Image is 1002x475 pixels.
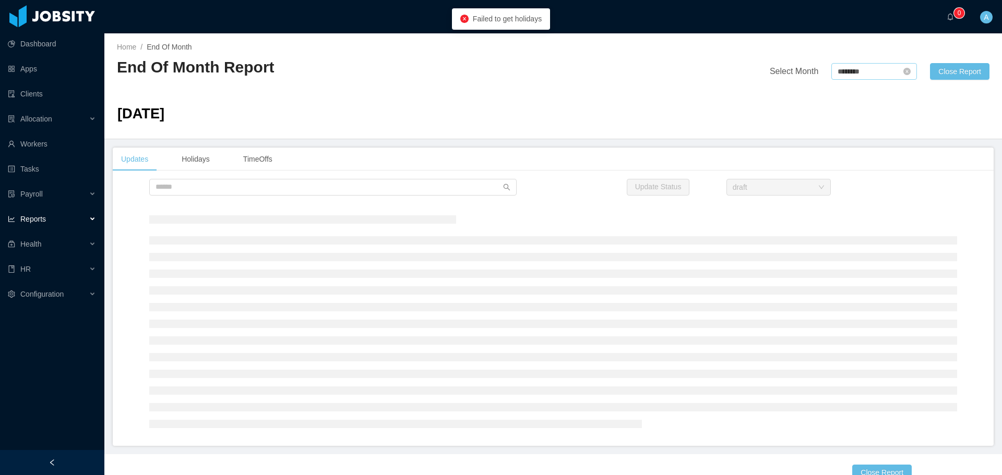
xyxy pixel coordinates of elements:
i: icon: bell [947,13,954,20]
a: Home [117,43,136,51]
span: Select Month [770,67,818,76]
i: icon: medicine-box [8,240,15,248]
h2: End Of Month Report [117,57,553,78]
div: Updates [113,148,157,171]
span: [DATE] [117,105,164,121]
a: icon: appstoreApps [8,58,96,79]
button: Close Report [930,63,989,80]
span: Payroll [20,190,43,198]
i: icon: file-protect [8,190,15,198]
i: icon: close-circle [460,15,469,23]
div: draft [733,179,747,195]
span: Health [20,240,41,248]
sup: 0 [954,8,964,18]
span: Failed to get holidays [473,15,542,23]
i: icon: line-chart [8,215,15,223]
i: icon: search [503,184,510,191]
i: icon: close-circle [903,68,911,75]
a: icon: auditClients [8,83,96,104]
i: icon: down [818,184,825,191]
i: icon: setting [8,290,15,298]
span: HR [20,265,31,273]
div: TimeOffs [235,148,281,171]
a: icon: userWorkers [8,133,96,154]
span: / [140,43,142,51]
i: icon: book [8,265,15,273]
span: Reports [20,215,46,223]
a: icon: profileTasks [8,159,96,179]
button: Update Status [627,179,690,196]
span: A [984,11,988,23]
i: icon: solution [8,115,15,123]
span: Configuration [20,290,64,298]
span: End Of Month [147,43,192,51]
div: Holidays [173,148,218,171]
a: icon: pie-chartDashboard [8,33,96,54]
span: Allocation [20,115,52,123]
